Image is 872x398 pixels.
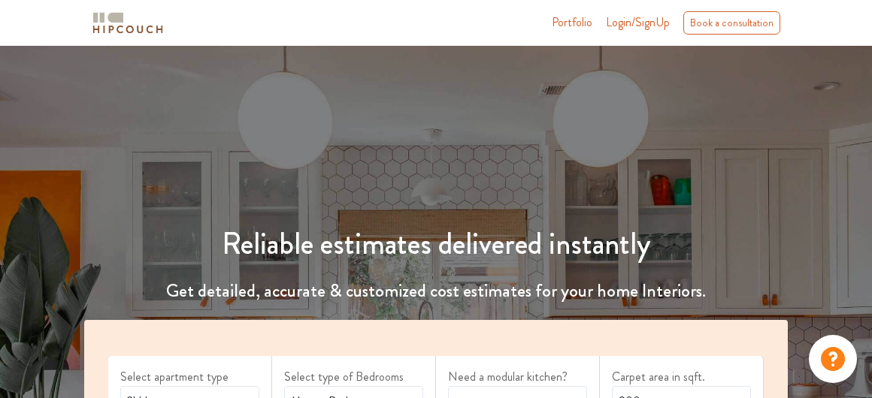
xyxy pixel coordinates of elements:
span: logo-horizontal.svg [90,6,165,40]
label: Need a modular kitchen? [448,368,587,386]
h4: Get detailed, accurate & customized cost estimates for your home Interiors. [9,280,863,302]
h1: Reliable estimates delivered instantly [9,226,863,262]
div: Book a consultation [683,11,780,35]
img: logo-horizontal.svg [90,10,165,36]
span: Login/SignUp [606,14,670,31]
a: Portfolio [552,14,592,32]
label: Select apartment type [120,368,259,386]
label: Carpet area in sqft. [612,368,751,386]
label: Select type of Bedrooms [284,368,423,386]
